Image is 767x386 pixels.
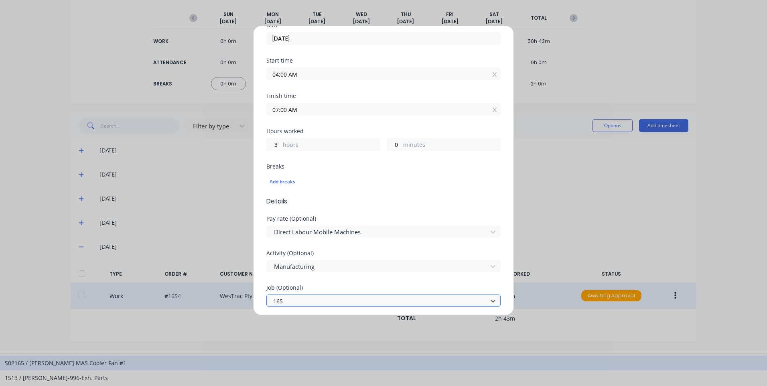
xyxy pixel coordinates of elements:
span: Details [266,197,501,206]
input: 0 [267,138,281,150]
div: Date [266,22,501,28]
div: Pay rate (Optional) [266,216,501,221]
label: hours [283,140,380,150]
div: Finish time [266,93,501,99]
input: 0 [387,138,401,150]
div: Breaks [266,164,501,169]
label: minutes [403,140,500,150]
div: Start time [266,58,501,63]
div: Hours worked [266,128,501,134]
div: Add breaks [270,177,497,187]
div: Activity (Optional) [266,250,501,256]
div: Job (Optional) [266,285,501,291]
